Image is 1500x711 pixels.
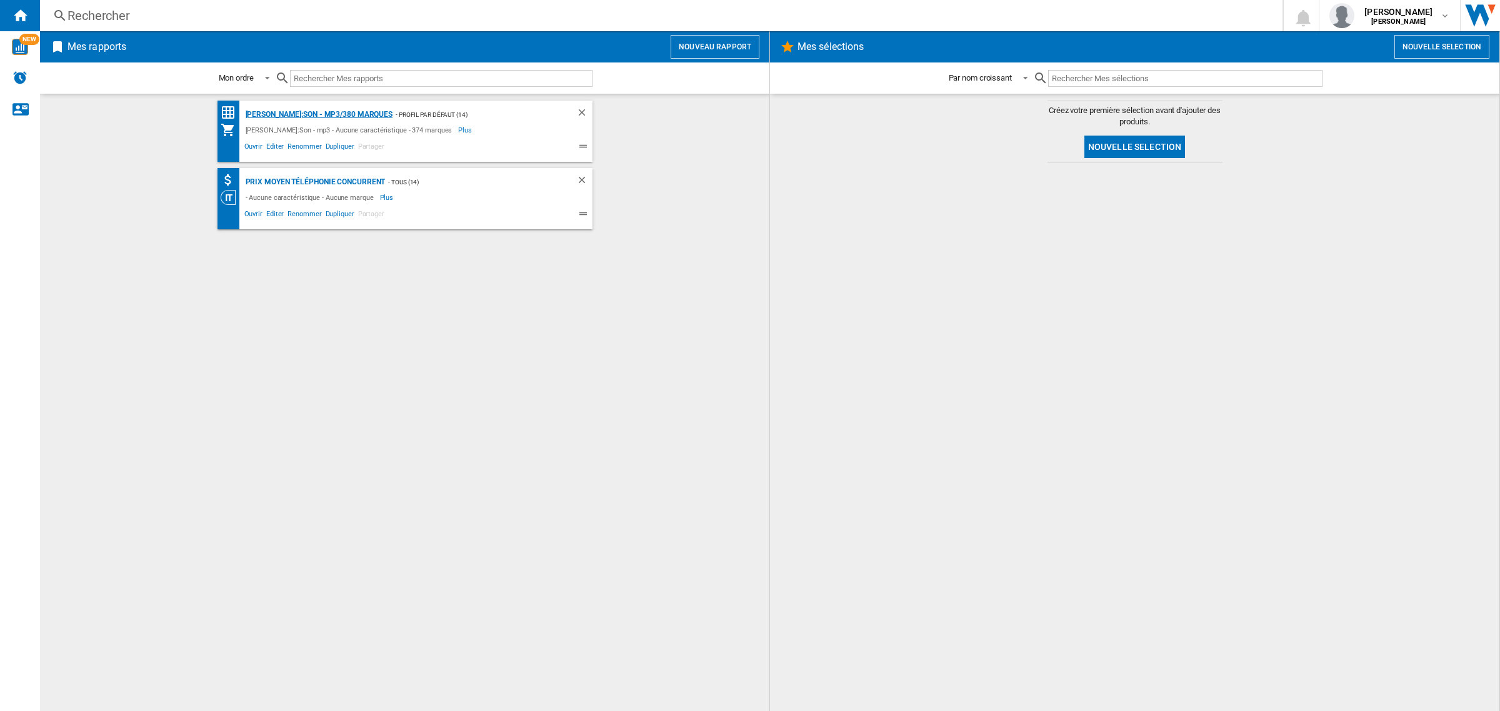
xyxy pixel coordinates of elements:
div: - TOUS (14) [385,174,551,190]
div: Vision Catégorie [221,190,242,205]
div: Mon ordre [219,73,254,82]
img: profile.jpg [1329,3,1354,28]
h2: Mes rapports [65,35,129,59]
div: Prix moyen Téléphonie concurrent [242,174,386,190]
span: Dupliquer [324,208,356,223]
span: Partager [356,141,386,156]
span: Ouvrir [242,141,264,156]
button: Nouvelle selection [1394,35,1489,59]
div: Supprimer [576,107,592,122]
span: [PERSON_NAME] [1364,6,1432,18]
div: Supprimer [576,174,592,190]
span: Créez votre première sélection avant d'ajouter des produits. [1047,105,1222,127]
span: Ouvrir [242,208,264,223]
img: alerts-logo.svg [12,70,27,85]
img: wise-card.svg [12,39,28,55]
button: Nouvelle selection [1084,136,1186,158]
div: [PERSON_NAME]:Son - mp3/380 marques [242,107,393,122]
div: Par nom croissant [949,73,1012,82]
div: Moyenne de prix des distributeurs (absolue) [221,172,242,188]
span: NEW [19,34,39,45]
div: Mon assortiment [221,122,242,137]
span: Editer [264,208,286,223]
h2: Mes sélections [795,35,866,59]
b: [PERSON_NAME] [1371,17,1426,26]
div: - Profil par défaut (14) [392,107,551,122]
span: Renommer [286,141,323,156]
span: Plus [380,190,396,205]
span: Renommer [286,208,323,223]
input: Rechercher Mes sélections [1048,70,1322,87]
button: Nouveau rapport [671,35,759,59]
span: Dupliquer [324,141,356,156]
div: - Aucune caractéristique - Aucune marque [242,190,380,205]
span: Partager [356,208,386,223]
span: Editer [264,141,286,156]
span: Plus [458,122,474,137]
div: [PERSON_NAME]:Son - mp3 - Aucune caractéristique - 374 marques [242,122,459,137]
div: Rechercher [67,7,1250,24]
div: Matrice des prix [221,105,242,121]
input: Rechercher Mes rapports [290,70,592,87]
